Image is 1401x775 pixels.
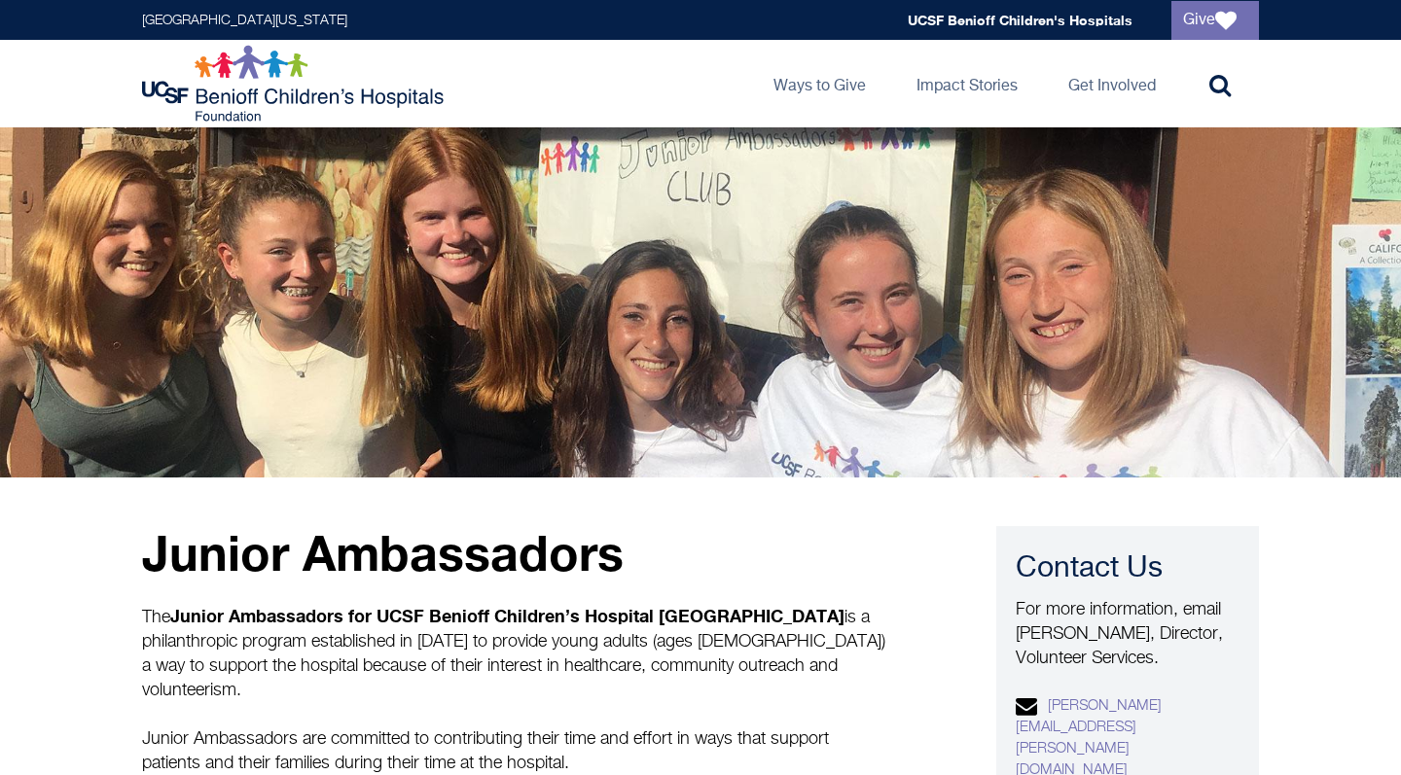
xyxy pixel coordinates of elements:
div: Contact Us [1016,549,1239,588]
a: Ways to Give [758,40,881,127]
a: Impact Stories [901,40,1033,127]
img: Logo for UCSF Benioff Children's Hospitals Foundation [142,45,449,123]
p: The is a philanthropic program established in [DATE] to provide young adults (ages [DEMOGRAPHIC_D... [142,604,891,703]
a: UCSF Benioff Children's Hospitals [908,12,1132,28]
p: For more information, email [PERSON_NAME], Director, Volunteer Services. [1016,598,1239,671]
p: Junior Ambassadors [142,526,891,580]
a: [GEOGRAPHIC_DATA][US_STATE] [142,14,347,27]
a: Give [1171,1,1259,40]
strong: Junior Ambassadors for UCSF Benioff Children’s Hospital [GEOGRAPHIC_DATA] [170,605,844,626]
a: Get Involved [1053,40,1171,127]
